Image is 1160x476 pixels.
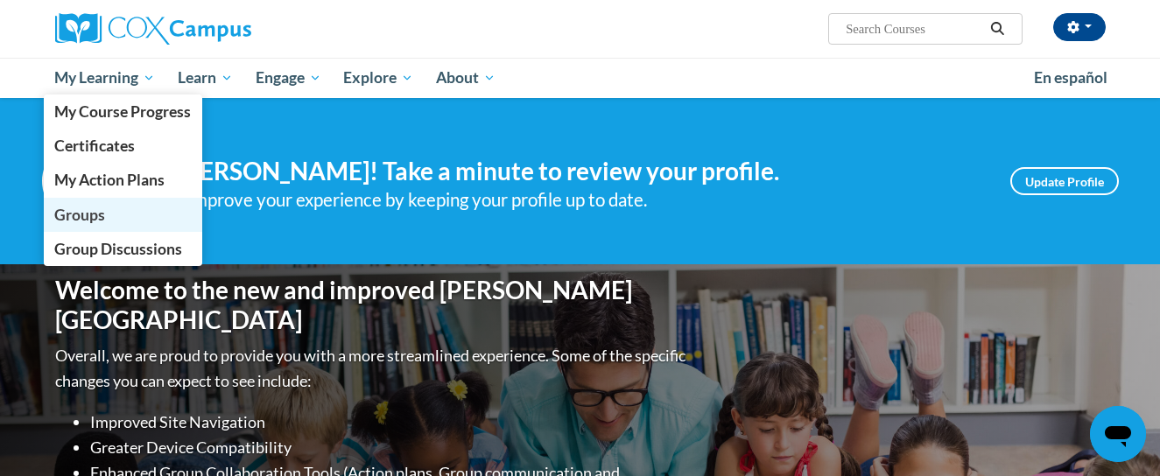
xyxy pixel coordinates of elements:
[44,129,203,163] a: Certificates
[44,58,167,98] a: My Learning
[844,18,984,39] input: Search Courses
[54,240,182,258] span: Group Discussions
[54,67,155,88] span: My Learning
[244,58,333,98] a: Engage
[42,142,121,220] img: Profile Image
[1053,13,1106,41] button: Account Settings
[55,13,251,45] img: Cox Campus
[29,58,1132,98] div: Main menu
[55,276,690,334] h1: Welcome to the new and improved [PERSON_NAME][GEOGRAPHIC_DATA]
[54,102,191,121] span: My Course Progress
[54,136,135,155] span: Certificates
[44,198,203,232] a: Groups
[147,185,984,214] div: Help improve your experience by keeping your profile up to date.
[44,163,203,197] a: My Action Plans
[984,18,1010,39] button: Search
[90,435,690,460] li: Greater Device Compatibility
[425,58,507,98] a: About
[256,67,321,88] span: Engage
[166,58,244,98] a: Learn
[44,94,203,129] a: My Course Progress
[436,67,496,88] span: About
[147,157,984,186] h4: Hi [PERSON_NAME]! Take a minute to review your profile.
[343,67,413,88] span: Explore
[1023,59,1119,96] a: En español
[54,206,105,224] span: Groups
[55,343,690,394] p: Overall, we are proud to provide you with a more streamlined experience. Some of the specific cha...
[54,171,165,189] span: My Action Plans
[178,67,233,88] span: Learn
[1010,167,1119,195] a: Update Profile
[55,13,388,45] a: Cox Campus
[332,58,425,98] a: Explore
[90,409,690,435] li: Improved Site Navigation
[44,232,203,266] a: Group Discussions
[1090,406,1146,462] iframe: Button to launch messaging window
[1034,68,1107,87] span: En español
